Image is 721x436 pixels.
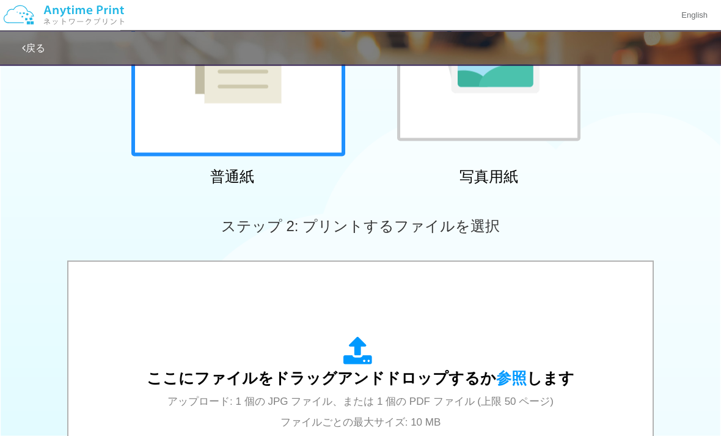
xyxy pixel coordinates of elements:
[382,169,596,185] h2: 写真用紙
[22,43,45,53] a: 戻る
[167,396,554,429] span: アップロード: 1 個の JPG ファイル、または 1 個の PDF ファイル (上限 50 ページ) ファイルごとの最大サイズ: 10 MB
[147,370,574,387] span: ここにファイルをドラッグアンドドロップするか します
[125,169,339,185] h2: 普通紙
[496,370,527,387] span: 参照
[221,218,500,234] span: ステップ 2: プリントするファイルを選択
